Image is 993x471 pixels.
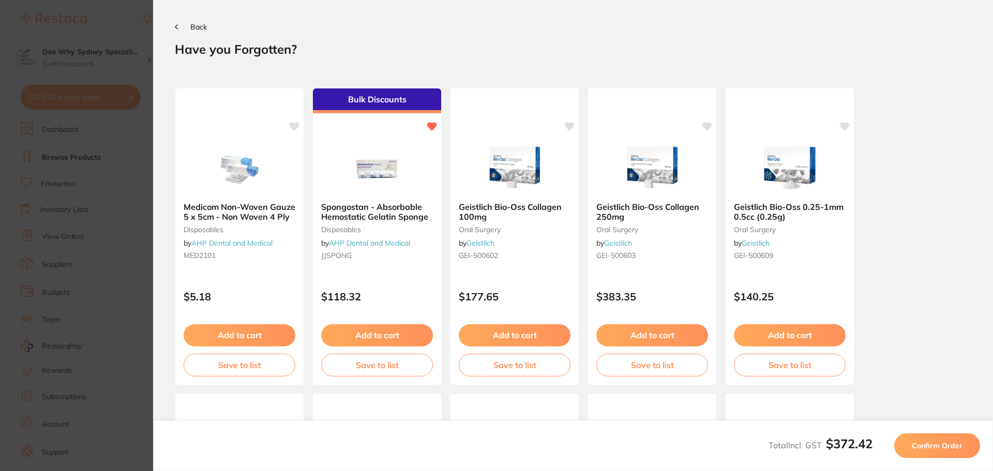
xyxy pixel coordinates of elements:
[912,441,962,450] span: Confirm Order
[596,225,708,234] small: oral surgery
[321,225,433,234] small: disposables
[596,291,708,302] p: $383.35
[184,202,295,221] b: Medicom Non-Woven Gauze 5 x 5cm - Non Woven 4 Ply
[313,88,441,113] div: Bulk Discounts
[769,440,872,450] span: Total Incl. GST
[596,202,708,221] b: Geistlich Bio-Oss Collagen 250mg
[734,291,846,302] p: $140.25
[184,354,295,376] button: Save to list
[734,251,846,260] small: GEI-500609
[459,251,570,260] small: GEI-500602
[321,251,433,260] small: JJSPONG
[206,142,273,194] img: Medicom Non-Woven Gauze 5 x 5cm - Non Woven 4 Ply
[756,142,823,194] img: Geistlich Bio-Oss 0.25-1mm 0.5cc (0.25g)
[734,324,846,346] button: Add to cart
[596,354,708,376] button: Save to list
[734,202,846,221] b: Geistlich Bio-Oss 0.25-1mm 0.5cc (0.25g)
[184,251,295,260] small: MED2101
[459,238,494,248] span: by
[321,324,433,346] button: Add to cart
[596,324,708,346] button: Add to cart
[596,238,632,248] span: by
[734,238,770,248] span: by
[184,291,295,302] p: $5.18
[619,142,686,194] img: Geistlich Bio-Oss Collagen 250mg
[321,291,433,302] p: $118.32
[459,225,570,234] small: oral surgery
[459,324,570,346] button: Add to cart
[321,202,433,221] b: Spongostan - Absorbable Hemostatic Gelatin Sponge
[343,142,411,194] img: Spongostan - Absorbable Hemostatic Gelatin Sponge
[742,238,770,248] a: Geistlich
[184,238,273,248] span: by
[734,354,846,376] button: Save to list
[459,354,570,376] button: Save to list
[596,251,708,260] small: GEI-500603
[604,238,632,248] a: Geistlich
[191,238,273,248] a: AHP Dental and Medical
[184,324,295,346] button: Add to cart
[459,291,570,302] p: $177.65
[190,22,207,32] span: Back
[894,433,980,458] button: Confirm Order
[175,23,207,31] button: Back
[321,354,433,376] button: Save to list
[826,436,872,451] b: $372.42
[467,238,494,248] a: Geistlich
[321,238,410,248] span: by
[184,225,295,234] small: disposables
[481,142,548,194] img: Geistlich Bio-Oss Collagen 100mg
[329,238,410,248] a: AHP Dental and Medical
[175,41,971,57] h2: Have you Forgotten?
[459,202,570,221] b: Geistlich Bio-Oss Collagen 100mg
[734,225,846,234] small: oral surgery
